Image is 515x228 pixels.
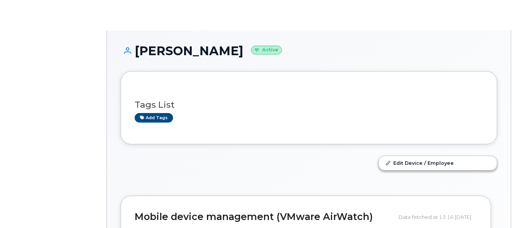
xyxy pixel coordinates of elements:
h1: [PERSON_NAME] [121,44,497,57]
h2: Mobile device management (VMware AirWatch) [135,212,393,222]
a: Add tags [135,113,173,123]
small: Active [251,46,282,54]
div: Data fetched at 13:16 [DATE] [399,210,477,224]
a: Edit Device / Employee [379,156,497,170]
h3: Tags List [135,100,483,110]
